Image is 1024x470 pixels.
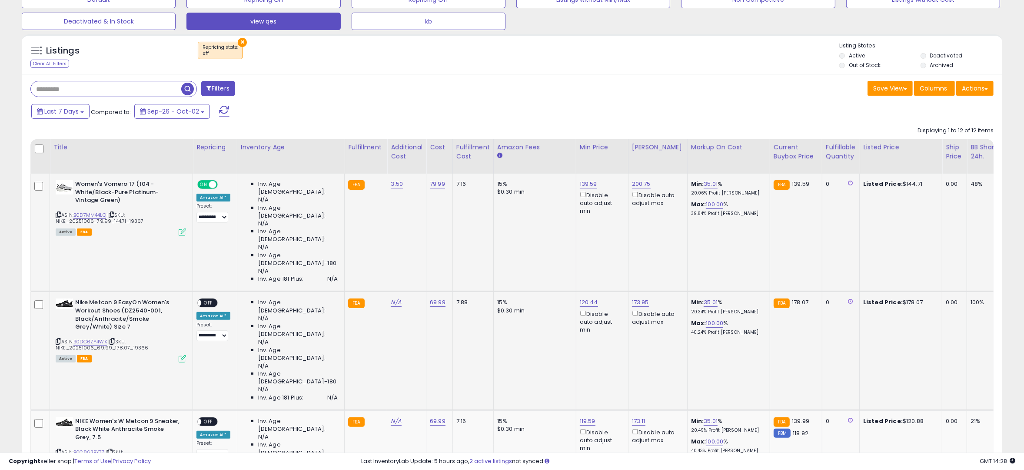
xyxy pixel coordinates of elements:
[348,299,364,308] small: FBA
[920,84,947,93] span: Columns
[868,81,913,96] button: Save View
[691,143,766,152] div: Markup on Cost
[258,441,338,457] span: Inv. Age [DEMOGRAPHIC_DATA]:
[704,417,718,426] a: 35.01
[198,181,209,188] span: ON
[691,201,763,217] div: %
[391,298,401,307] a: N/A
[77,355,92,363] span: FBA
[203,50,238,57] div: off
[430,143,449,152] div: Cost
[691,299,763,315] div: %
[632,298,649,307] a: 173.95
[687,139,770,174] th: The percentage added to the cost of goods (COGS) that forms the calculator for Min & Max prices.
[56,180,73,195] img: 41HXu1AqmfL._SL40_.jpg
[580,417,595,426] a: 119.59
[258,299,338,314] span: Inv. Age [DEMOGRAPHIC_DATA]:
[238,38,247,47] button: ×
[914,81,955,96] button: Columns
[704,298,718,307] a: 35.01
[258,386,269,393] span: N/A
[258,370,338,386] span: Inv. Age [DEMOGRAPHIC_DATA]-180:
[691,437,706,446] b: Max:
[9,457,151,466] div: seller snap | |
[691,309,763,315] p: 20.34% Profit [PERSON_NAME]
[201,418,215,425] span: OFF
[258,346,338,362] span: Inv. Age [DEMOGRAPHIC_DATA]:
[196,322,230,342] div: Preset:
[849,61,881,69] label: Out of Stock
[456,417,487,425] div: 7.16
[956,81,994,96] button: Actions
[456,180,487,188] div: 7.16
[91,108,131,116] span: Compared to:
[863,143,938,152] div: Listed Price
[470,457,512,465] a: 2 active listings
[258,267,269,275] span: N/A
[258,220,269,228] span: N/A
[774,180,790,190] small: FBA
[73,338,107,346] a: B0DC6ZY4WX
[863,417,903,425] b: Listed Price:
[9,457,40,465] strong: Copyright
[75,299,181,333] b: Nike Metcon 9 EasyOn Women's Workout Shoes (DZ2540-001, Black/Anthracite/Smoke Grey/White) Size 7
[774,429,791,438] small: FBM
[56,355,76,363] span: All listings currently available for purchase on Amazon
[691,329,763,336] p: 40.24% Profit [PERSON_NAME]
[839,42,1002,50] p: Listing States:
[113,457,151,465] a: Privacy Policy
[580,298,598,307] a: 120.44
[147,107,199,116] span: Sep-26 - Oct-02
[258,204,338,220] span: Inv. Age [DEMOGRAPHIC_DATA]:
[632,190,681,207] div: Disable auto adjust max
[258,196,269,204] span: N/A
[258,338,269,346] span: N/A
[792,180,809,188] span: 139.59
[361,457,1015,466] div: Last InventoryLab Update: 5 hours ago, not synced.
[241,143,341,152] div: Inventory Age
[30,60,69,68] div: Clear All Filters
[980,457,1015,465] span: 2025-10-10 14:28 GMT
[632,417,645,426] a: 173.11
[580,309,622,334] div: Disable auto adjust min
[863,180,935,188] div: $144.71
[31,104,90,119] button: Last 7 Days
[826,417,853,425] div: 0
[497,299,569,306] div: 15%
[580,427,622,452] div: Disable auto adjust min
[691,211,763,217] p: 39.84% Profit [PERSON_NAME]
[704,180,718,188] a: 35.01
[348,417,364,427] small: FBA
[774,143,818,161] div: Current Buybox Price
[826,143,856,161] div: Fulfillable Quantity
[930,61,954,69] label: Archived
[258,394,304,402] span: Inv. Age 181 Plus:
[706,319,723,328] a: 100.00
[497,417,569,425] div: 15%
[946,417,960,425] div: 0.00
[44,107,79,116] span: Last 7 Days
[632,143,684,152] div: [PERSON_NAME]
[196,143,233,152] div: Repricing
[258,322,338,338] span: Inv. Age [DEMOGRAPHIC_DATA]:
[774,417,790,427] small: FBA
[391,180,403,188] a: 3.50
[863,180,903,188] b: Listed Price:
[691,427,763,433] p: 20.49% Profit [PERSON_NAME]
[74,457,111,465] a: Terms of Use
[580,143,625,152] div: Min Price
[56,299,73,309] img: 41byq2NxhoL._SL40_.jpg
[352,13,505,30] button: kb
[792,298,808,306] span: 178.07
[792,417,809,425] span: 139.99
[56,299,186,361] div: ASIN:
[691,319,763,336] div: %
[258,417,338,433] span: Inv. Age [DEMOGRAPHIC_DATA]:
[691,417,763,433] div: %
[826,180,853,188] div: 0
[258,362,269,370] span: N/A
[971,299,999,306] div: 100%
[22,13,176,30] button: Deactivated & In Stock
[430,417,446,426] a: 69.99
[56,180,186,235] div: ASIN:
